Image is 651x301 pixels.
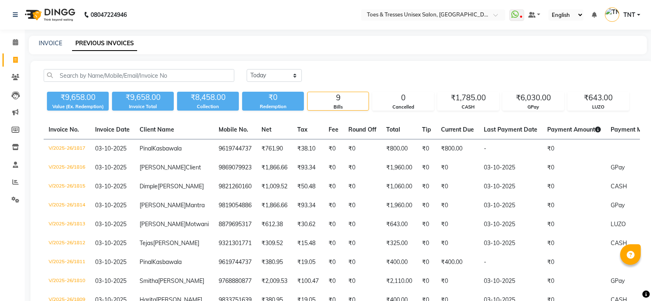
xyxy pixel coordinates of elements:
div: CASH [438,104,499,111]
td: ₹0 [417,196,436,215]
span: 03-10-2025 [95,183,126,190]
td: ₹0 [417,158,436,177]
span: 03-10-2025 [95,277,126,285]
span: [PERSON_NAME] [140,164,186,171]
div: Invoice Total [112,103,174,110]
td: ₹30.62 [292,215,324,234]
td: ₹0 [417,272,436,291]
td: ₹0 [417,234,436,253]
span: [PERSON_NAME] [153,239,199,247]
td: - [479,253,542,272]
td: ₹1,060.00 [381,177,417,196]
td: ₹0 [343,196,381,215]
td: V/2025-26/1810 [44,272,90,291]
div: ₹8,458.00 [177,92,239,103]
td: ₹2,110.00 [381,272,417,291]
span: Payment Amount [547,126,601,133]
td: ₹0 [417,139,436,159]
span: GPay [611,277,625,285]
td: ₹0 [542,177,606,196]
td: 03-10-2025 [479,215,542,234]
td: ₹0 [324,196,343,215]
td: 9869079923 [214,158,257,177]
td: ₹0 [436,196,479,215]
td: V/2025-26/1813 [44,215,90,234]
span: Invoice Date [95,126,130,133]
td: ₹0 [436,177,479,196]
div: ₹9,658.00 [112,92,174,103]
input: Search by Name/Mobile/Email/Invoice No [44,69,234,82]
td: ₹2,009.53 [257,272,292,291]
td: ₹0 [343,158,381,177]
td: ₹0 [542,253,606,272]
td: ₹19.05 [292,253,324,272]
div: ₹0 [242,92,304,103]
span: Tejas [140,239,153,247]
td: ₹0 [542,139,606,159]
img: TNT [605,7,619,22]
td: V/2025-26/1814 [44,196,90,215]
td: ₹0 [436,215,479,234]
td: ₹1,960.00 [381,196,417,215]
td: ₹38.10 [292,139,324,159]
td: ₹0 [343,272,381,291]
td: ₹0 [417,177,436,196]
span: Mantra [186,201,205,209]
span: 03-10-2025 [95,239,126,247]
td: ₹0 [343,215,381,234]
span: TNT [623,11,635,19]
td: ₹761.90 [257,139,292,159]
span: 03-10-2025 [95,164,126,171]
td: ₹800.00 [381,139,417,159]
div: GPay [503,104,564,111]
td: ₹0 [324,215,343,234]
td: V/2025-26/1817 [44,139,90,159]
td: V/2025-26/1811 [44,253,90,272]
td: 03-10-2025 [479,196,542,215]
td: ₹1,866.66 [257,158,292,177]
span: Round Off [348,126,376,133]
span: Last Payment Date [484,126,537,133]
td: ₹800.00 [436,139,479,159]
span: Fee [329,126,338,133]
span: GPay [611,201,625,209]
td: ₹0 [542,272,606,291]
div: Cancelled [373,104,434,111]
td: ₹100.47 [292,272,324,291]
td: V/2025-26/1816 [44,158,90,177]
span: Pinal [140,145,152,152]
td: ₹0 [542,215,606,234]
img: logo [21,3,77,26]
span: Dimple [140,183,158,190]
span: Kasbawala [152,145,182,152]
span: Client Name [140,126,174,133]
td: ₹50.48 [292,177,324,196]
td: ₹0 [324,272,343,291]
td: ₹309.52 [257,234,292,253]
span: Current Due [441,126,474,133]
div: ₹6,030.00 [503,92,564,104]
span: Client [186,164,201,171]
td: ₹400.00 [436,253,479,272]
div: ₹9,658.00 [47,92,109,103]
td: 8879695317 [214,215,257,234]
div: ₹643.00 [568,92,629,104]
td: 9768880877 [214,272,257,291]
span: Kasbawala [152,258,182,266]
span: [PERSON_NAME] [158,277,204,285]
td: 03-10-2025 [479,234,542,253]
span: Pinal [140,258,152,266]
span: [PERSON_NAME] [158,183,204,190]
td: ₹643.00 [381,215,417,234]
td: ₹325.00 [381,234,417,253]
span: 03-10-2025 [95,145,126,152]
div: Redemption [242,103,304,110]
td: ₹0 [324,139,343,159]
a: PREVIOUS INVOICES [72,36,137,51]
td: 9821260160 [214,177,257,196]
iframe: chat widget [616,268,643,293]
span: Motwani [186,220,209,228]
td: ₹0 [343,177,381,196]
span: [PERSON_NAME] [140,220,186,228]
td: ₹0 [343,234,381,253]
